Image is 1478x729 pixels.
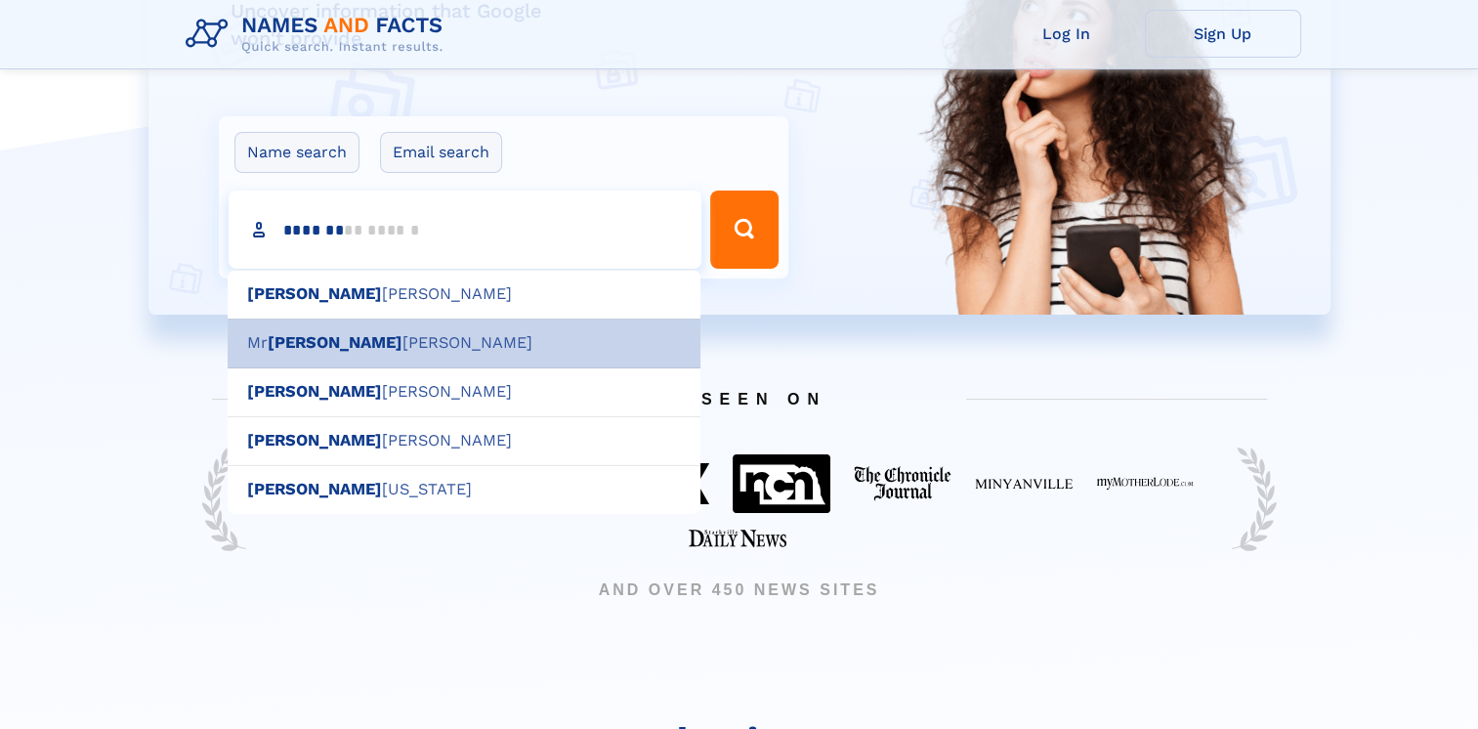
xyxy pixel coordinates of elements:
div: [PERSON_NAME] [228,270,700,320]
label: Name search [234,132,359,173]
b: [PERSON_NAME] [247,431,382,450]
div: [PERSON_NAME] [228,367,700,417]
b: [PERSON_NAME] [247,382,382,401]
a: Sign Up [1145,10,1301,58]
img: Featured on Minyanville [975,477,1073,491]
b: [PERSON_NAME] [268,333,402,352]
img: Featured on NCN [733,454,830,512]
button: Search Button [710,191,779,269]
b: [PERSON_NAME] [247,480,382,498]
img: Featured on The Chronicle Journal [854,466,951,501]
div: Mr [PERSON_NAME] [228,319,700,368]
input: search input [229,191,701,269]
a: Log In [989,10,1145,58]
img: Featured on My Mother Lode [1096,477,1194,491]
span: AS SEEN ON [183,366,1296,432]
div: [PERSON_NAME] [228,416,700,466]
b: [PERSON_NAME] [247,284,382,303]
span: AND OVER 450 NEWS SITES [183,579,1296,602]
label: Email search [380,132,502,173]
div: [US_STATE] [228,465,700,515]
img: Logo Names and Facts [178,8,459,61]
img: Featured on Starkville Daily News [689,530,786,547]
